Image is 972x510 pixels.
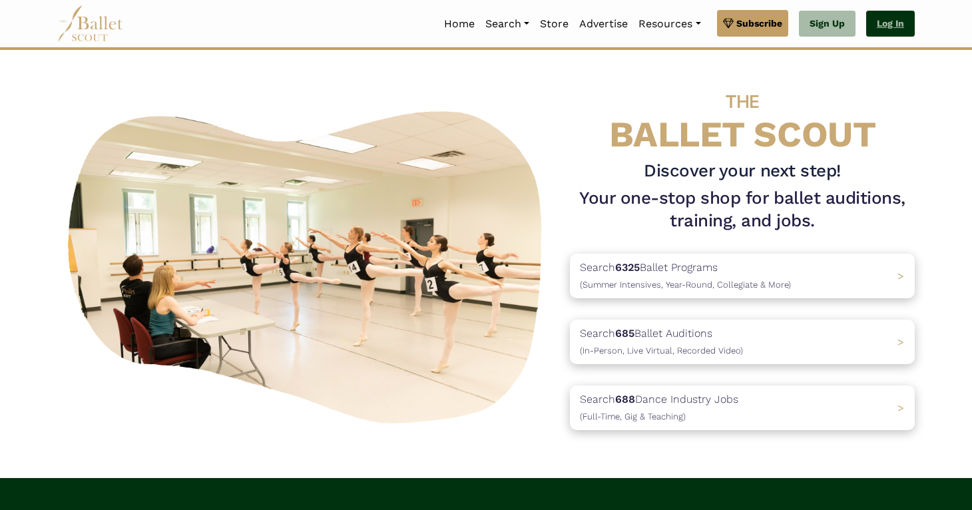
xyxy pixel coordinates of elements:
a: Log In [866,11,915,37]
img: A group of ballerinas talking to each other in a ballet studio [57,97,559,431]
p: Search Ballet Auditions [580,325,743,359]
span: THE [726,91,759,113]
a: Subscribe [717,10,788,37]
span: > [897,270,904,282]
a: Advertise [574,10,633,38]
p: Search Ballet Programs [580,259,791,293]
img: gem.svg [723,16,734,31]
h1: Your one-stop shop for ballet auditions, training, and jobs. [570,187,915,232]
a: Search6325Ballet Programs(Summer Intensives, Year-Round, Collegiate & More)> [570,254,915,298]
a: Search688Dance Industry Jobs(Full-Time, Gig & Teaching) > [570,385,915,430]
b: 6325 [615,261,640,274]
span: > [897,401,904,414]
a: Store [535,10,574,38]
a: Resources [633,10,706,38]
span: Subscribe [736,16,782,31]
a: Search [480,10,535,38]
span: > [897,336,904,348]
span: (In-Person, Live Virtual, Recorded Video) [580,346,743,356]
b: 688 [615,393,635,405]
b: 685 [615,327,634,340]
span: (Full-Time, Gig & Teaching) [580,411,686,421]
p: Search Dance Industry Jobs [580,391,738,425]
h3: Discover your next step! [570,160,915,182]
span: (Summer Intensives, Year-Round, Collegiate & More) [580,280,791,290]
a: Search685Ballet Auditions(In-Person, Live Virtual, Recorded Video) > [570,320,915,364]
h4: BALLET SCOUT [570,77,915,154]
a: Home [439,10,480,38]
a: Sign Up [799,11,855,37]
